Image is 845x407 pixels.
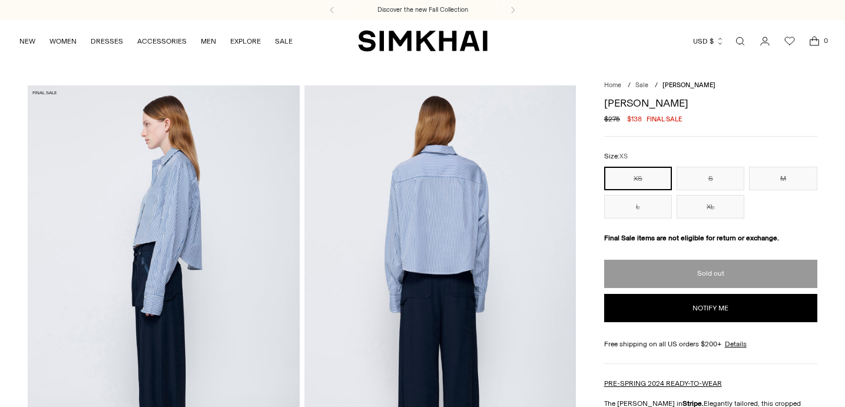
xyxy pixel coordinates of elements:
[677,167,744,190] button: S
[749,167,817,190] button: M
[619,153,628,160] span: XS
[604,114,620,124] s: $275
[358,29,488,52] a: SIMKHAI
[655,81,658,91] div: /
[604,195,672,219] button: L
[803,29,826,53] a: Open cart modal
[91,28,123,54] a: DRESSES
[778,29,801,53] a: Wishlist
[627,114,642,124] span: $138
[725,339,747,349] a: Details
[820,35,831,46] span: 0
[604,379,722,388] a: PRE-SPRING 2024 READY-TO-WEAR
[604,81,817,91] nav: breadcrumbs
[628,81,631,91] div: /
[201,28,216,54] a: MEN
[19,28,35,54] a: NEW
[693,28,724,54] button: USD $
[137,28,187,54] a: ACCESSORIES
[635,81,648,89] a: Sale
[275,28,293,54] a: SALE
[230,28,261,54] a: EXPLORE
[677,195,744,219] button: XL
[604,167,672,190] button: XS
[377,5,468,15] a: Discover the new Fall Collection
[604,339,817,349] div: Free shipping on all US orders $200+
[604,294,817,322] button: Notify me
[662,81,715,89] span: [PERSON_NAME]
[604,98,817,108] h1: [PERSON_NAME]
[49,28,77,54] a: WOMEN
[604,234,779,242] strong: Final Sale items are not eligible for return or exchange.
[604,81,621,89] a: Home
[753,29,777,53] a: Go to the account page
[604,151,628,162] label: Size:
[728,29,752,53] a: Open search modal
